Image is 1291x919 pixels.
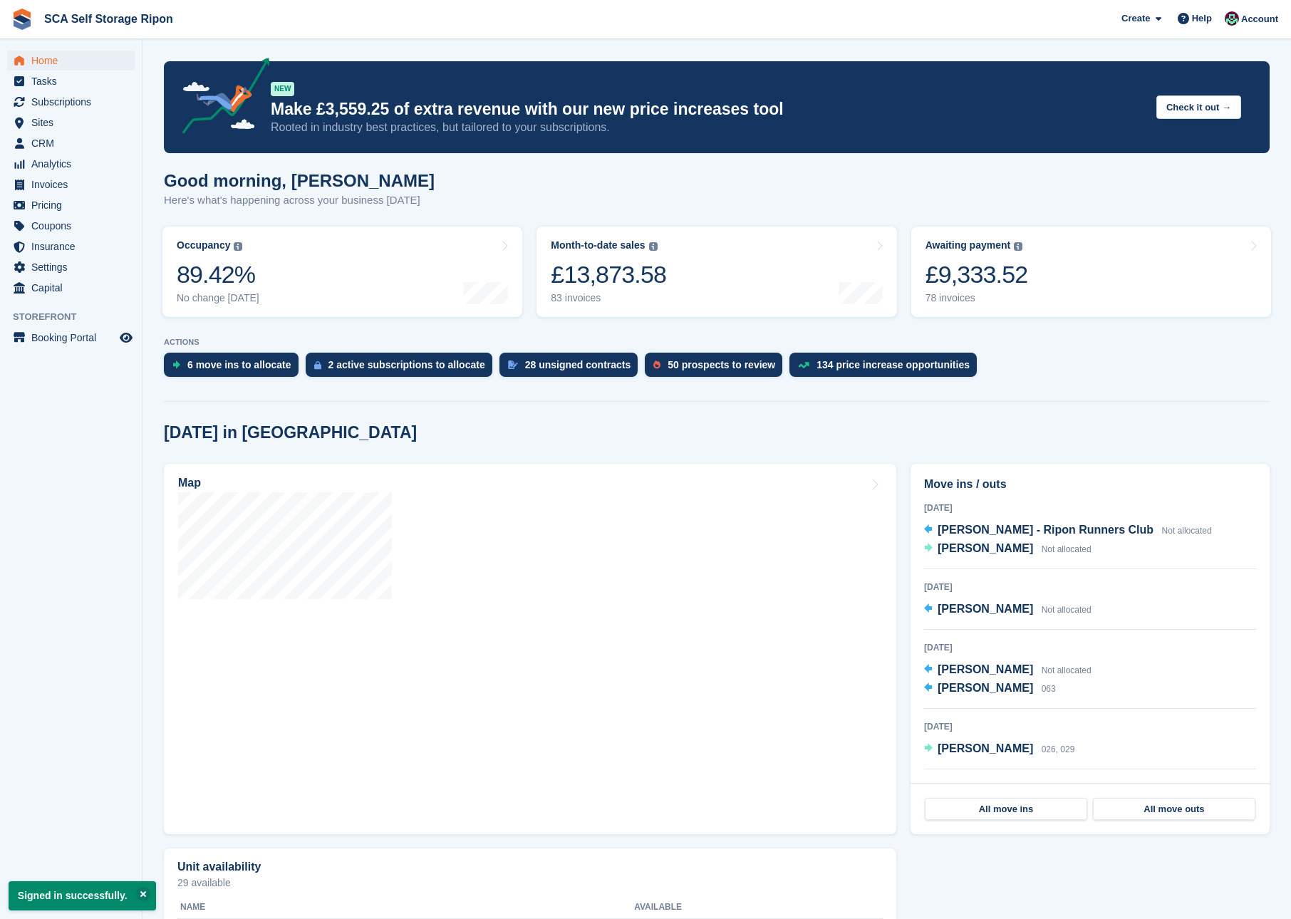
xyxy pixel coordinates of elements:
div: £9,333.52 [926,260,1028,289]
span: Storefront [13,310,142,324]
a: [PERSON_NAME] 063 [924,680,1056,698]
div: [DATE] [924,720,1256,733]
a: [PERSON_NAME] - Ripon Runners Club Not allocated [924,521,1212,540]
span: Tasks [31,71,117,91]
a: [PERSON_NAME] Not allocated [924,540,1092,559]
a: [PERSON_NAME] Not allocated [924,661,1092,680]
th: Name [177,896,634,919]
div: Occupancy [177,239,230,251]
h2: Map [178,477,201,489]
p: Rooted in industry best practices, but tailored to your subscriptions. [271,120,1145,135]
div: [DATE] [924,641,1256,654]
a: 50 prospects to review [645,353,789,384]
button: Check it out → [1156,95,1241,119]
a: Map [164,464,896,834]
a: 2 active subscriptions to allocate [306,353,499,384]
div: 50 prospects to review [668,359,775,370]
a: menu [7,154,135,174]
h2: [DATE] in [GEOGRAPHIC_DATA] [164,423,417,442]
a: All move ins [925,798,1087,821]
span: Create [1121,11,1150,26]
div: £13,873.58 [551,260,666,289]
span: Capital [31,278,117,298]
span: Not allocated [1042,544,1092,554]
a: menu [7,71,135,91]
p: 29 available [177,878,883,888]
a: Preview store [118,329,135,346]
p: Here's what's happening across your business [DATE] [164,192,435,209]
span: Pricing [31,195,117,215]
a: menu [7,113,135,133]
a: menu [7,257,135,277]
a: menu [7,328,135,348]
div: Month-to-date sales [551,239,645,251]
a: Month-to-date sales £13,873.58 83 invoices [536,227,896,317]
a: 134 price increase opportunities [789,353,984,384]
span: [PERSON_NAME] [938,663,1033,675]
img: icon-info-grey-7440780725fd019a000dd9b08b2336e03edf1995a4989e88bcd33f0948082b44.svg [234,242,242,251]
a: SCA Self Storage Ripon [38,7,179,31]
div: 28 unsigned contracts [525,359,631,370]
span: Account [1241,12,1278,26]
h2: Unit availability [177,861,261,873]
span: [PERSON_NAME] - Ripon Runners Club [938,524,1153,536]
span: Subscriptions [31,92,117,112]
span: Settings [31,257,117,277]
div: 83 invoices [551,292,666,304]
div: 78 invoices [926,292,1028,304]
span: CRM [31,133,117,153]
span: 063 [1042,684,1056,694]
img: prospect-51fa495bee0391a8d652442698ab0144808aea92771e9ea1ae160a38d050c398.svg [653,360,660,369]
a: [PERSON_NAME] Not allocated [924,601,1092,619]
span: Coupons [31,216,117,236]
div: [DATE] [924,581,1256,593]
p: Make £3,559.25 of extra revenue with our new price increases tool [271,99,1145,120]
div: Awaiting payment [926,239,1011,251]
div: 2 active subscriptions to allocate [328,359,485,370]
span: Sites [31,113,117,133]
div: NEW [271,82,294,96]
a: All move outs [1093,798,1255,821]
img: icon-info-grey-7440780725fd019a000dd9b08b2336e03edf1995a4989e88bcd33f0948082b44.svg [1014,242,1022,251]
span: [PERSON_NAME] [938,603,1033,615]
a: menu [7,92,135,112]
span: [PERSON_NAME] [938,682,1033,694]
h2: Move ins / outs [924,476,1256,493]
span: Booking Portal [31,328,117,348]
span: Invoices [31,175,117,194]
a: 28 unsigned contracts [499,353,645,384]
a: menu [7,278,135,298]
img: contract_signature_icon-13c848040528278c33f63329250d36e43548de30e8caae1d1a13099fd9432cc5.svg [508,360,518,369]
a: menu [7,133,135,153]
img: price-adjustments-announcement-icon-8257ccfd72463d97f412b2fc003d46551f7dbcb40ab6d574587a9cd5c0d94... [170,58,270,139]
th: Available [634,896,787,919]
img: price_increase_opportunities-93ffe204e8149a01c8c9dc8f82e8f89637d9d84a8eef4429ea346261dce0b2c0.svg [798,362,809,368]
a: menu [7,216,135,236]
div: 134 price increase opportunities [816,359,970,370]
a: menu [7,195,135,215]
a: Occupancy 89.42% No change [DATE] [162,227,522,317]
div: [DATE] [924,502,1256,514]
span: Not allocated [1042,665,1092,675]
a: menu [7,51,135,71]
div: 89.42% [177,260,259,289]
a: menu [7,175,135,194]
img: stora-icon-8386f47178a22dfd0bd8f6a31ec36ba5ce8667c1dd55bd0f319d3a0aa187defe.svg [11,9,33,30]
span: Analytics [31,154,117,174]
a: [PERSON_NAME] 026, 029 [924,740,1074,759]
div: No change [DATE] [177,292,259,304]
a: 6 move ins to allocate [164,353,306,384]
img: icon-info-grey-7440780725fd019a000dd9b08b2336e03edf1995a4989e88bcd33f0948082b44.svg [649,242,658,251]
img: active_subscription_to_allocate_icon-d502201f5373d7db506a760aba3b589e785aa758c864c3986d89f69b8ff3... [314,360,321,370]
img: move_ins_to_allocate_icon-fdf77a2bb77ea45bf5b3d319d69a93e2d87916cf1d5bf7949dd705db3b84f3ca.svg [172,360,180,369]
img: Sam Chapman [1225,11,1239,26]
span: [PERSON_NAME] [938,542,1033,554]
span: Insurance [31,237,117,256]
h1: Good morning, [PERSON_NAME] [164,171,435,190]
p: Signed in successfully. [9,881,156,910]
div: [DATE] [924,781,1256,794]
span: Not allocated [1042,605,1092,615]
span: [PERSON_NAME] [938,742,1033,754]
p: ACTIONS [164,338,1270,347]
div: 6 move ins to allocate [187,359,291,370]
